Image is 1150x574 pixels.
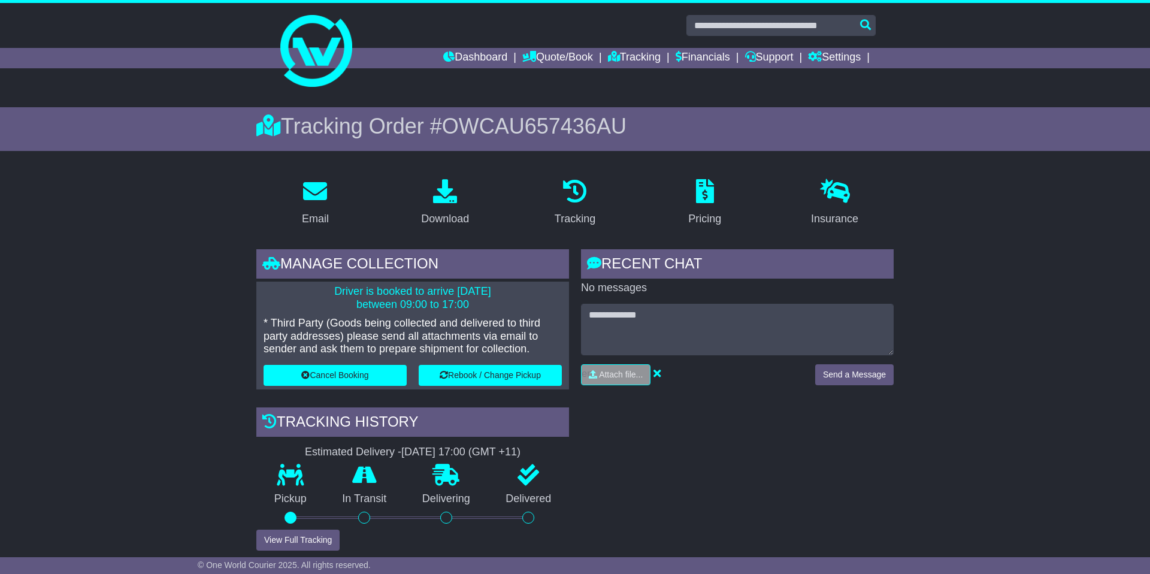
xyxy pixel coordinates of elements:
div: Insurance [811,211,858,227]
button: Send a Message [815,364,894,385]
a: Support [745,48,794,68]
div: Email [302,211,329,227]
p: In Transit [325,493,405,506]
div: Tracking history [256,407,569,440]
span: OWCAU657436AU [442,114,627,138]
div: Tracking [555,211,595,227]
a: Download [413,175,477,231]
div: Manage collection [256,249,569,282]
p: * Third Party (Goods being collected and delivered to third party addresses) please send all atta... [264,317,562,356]
div: Estimated Delivery - [256,446,569,459]
a: Dashboard [443,48,507,68]
div: Download [421,211,469,227]
button: Rebook / Change Pickup [419,365,562,386]
span: © One World Courier 2025. All rights reserved. [198,560,371,570]
button: View Full Tracking [256,530,340,551]
div: Pricing [688,211,721,227]
p: Driver is booked to arrive [DATE] between 09:00 to 17:00 [264,285,562,311]
div: Tracking Order # [256,113,894,139]
p: Pickup [256,493,325,506]
a: Financials [676,48,730,68]
a: Quote/Book [522,48,593,68]
a: Insurance [803,175,866,231]
div: RECENT CHAT [581,249,894,282]
button: Cancel Booking [264,365,407,386]
div: [DATE] 17:00 (GMT +11) [401,446,520,459]
a: Email [294,175,337,231]
a: Pricing [680,175,729,231]
a: Tracking [547,175,603,231]
p: No messages [581,282,894,295]
p: Delivered [488,493,570,506]
a: Tracking [608,48,661,68]
p: Delivering [404,493,488,506]
a: Settings [808,48,861,68]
